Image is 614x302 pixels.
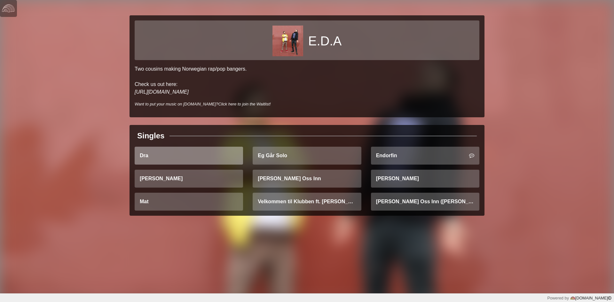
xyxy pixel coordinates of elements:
h1: E.D.A [308,33,342,49]
a: [PERSON_NAME] Oss Inn [253,170,361,188]
p: Two cousins making Norwegian rap/pop bangers. Check us out here: [135,65,479,96]
a: [PERSON_NAME] Oss Inn ([PERSON_NAME] Remix) [371,193,479,211]
div: Powered by [547,295,611,301]
a: [PERSON_NAME] [135,170,243,188]
img: logo-white-4c48a5e4bebecaebe01ca5a9d34031cfd3d4ef9ae749242e8c4bf12ef99f53e8.png [2,2,15,15]
a: Eg Går Solo [253,147,361,165]
a: [PERSON_NAME] [371,170,479,188]
a: [DOMAIN_NAME] [569,296,611,300]
a: Dra [135,147,243,165]
a: Mat [135,193,243,211]
img: logo-color-e1b8fa5219d03fcd66317c3d3cfaab08a3c62fe3c3b9b34d55d8365b78b1766b.png [570,296,575,301]
div: Singles [137,130,164,142]
img: 19aa4290cd9cdf71d6375ce901d6d44cf64a26edfd931db649aa5cdaf2d82e90.jpg [272,26,303,56]
a: Velkommen til Klubben ft. [PERSON_NAME] [253,193,361,211]
a: Click here to join the Waitlist! [218,102,271,106]
a: [URL][DOMAIN_NAME] [135,89,189,95]
a: Endorfin [371,147,479,165]
i: Want to put your music on [DOMAIN_NAME]? [135,102,271,106]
